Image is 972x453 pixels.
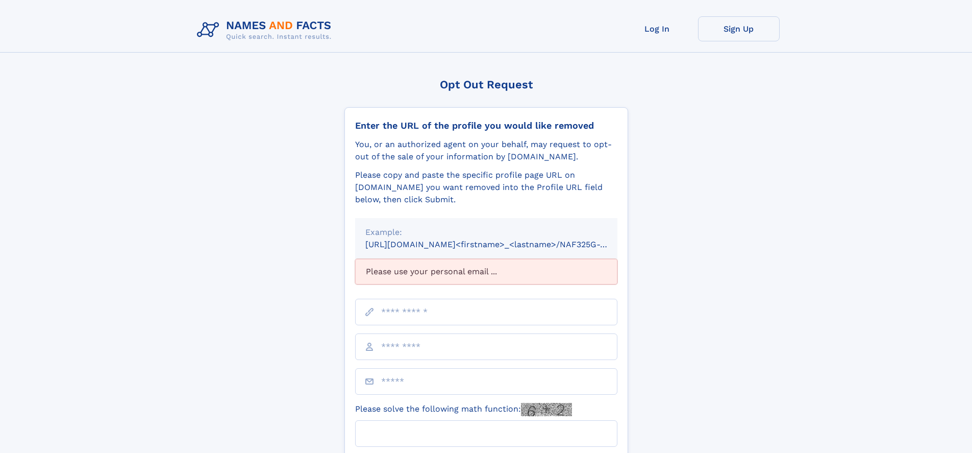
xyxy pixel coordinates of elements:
div: You, or an authorized agent on your behalf, may request to opt-out of the sale of your informatio... [355,138,617,163]
div: Enter the URL of the profile you would like removed [355,120,617,131]
a: Sign Up [698,16,780,41]
div: Please copy and paste the specific profile page URL on [DOMAIN_NAME] you want removed into the Pr... [355,169,617,206]
img: Logo Names and Facts [193,16,340,44]
label: Please solve the following math function: [355,403,572,416]
small: [URL][DOMAIN_NAME]<firstname>_<lastname>/NAF325G-xxxxxxxx [365,240,637,249]
div: Please use your personal email ... [355,259,617,284]
a: Log In [616,16,698,41]
div: Opt Out Request [344,78,628,91]
div: Example: [365,226,607,239]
